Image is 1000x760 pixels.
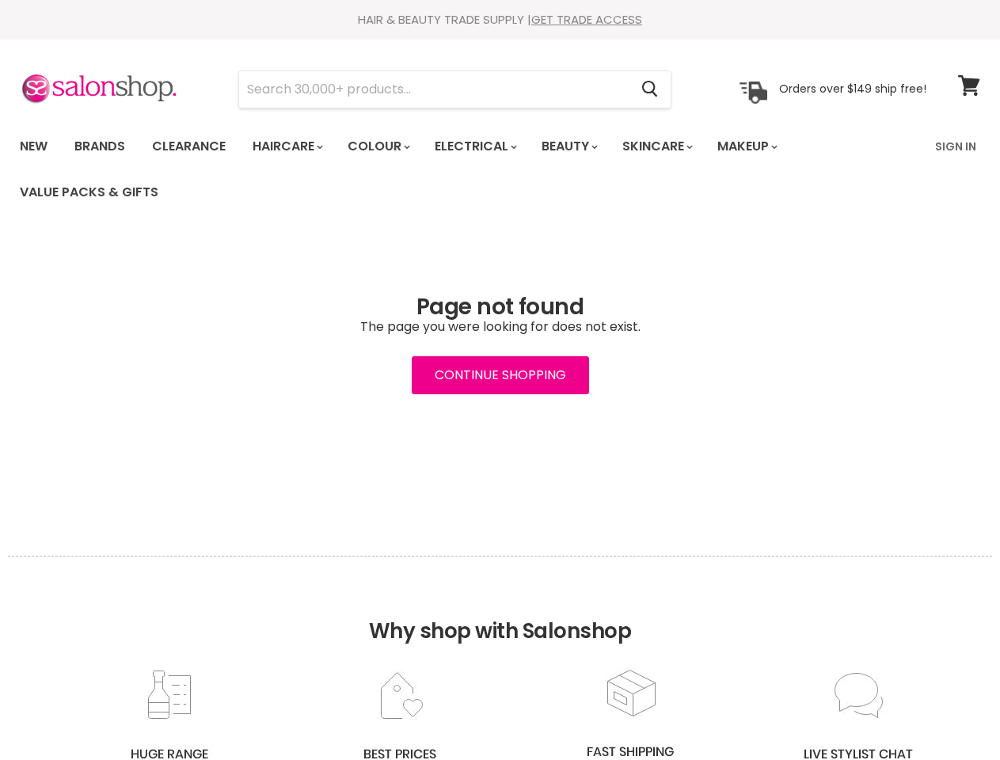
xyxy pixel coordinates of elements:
[779,82,926,96] p: Orders over $149 ship free!
[705,130,787,163] a: Makeup
[8,176,170,209] a: Value Packs & Gifts
[8,123,926,215] ul: Main menu
[238,70,671,108] form: Product
[610,130,702,163] a: Skincare
[629,71,671,108] button: Search
[20,294,980,320] h1: Page not found
[336,130,420,163] a: Colour
[8,556,992,667] h2: Why shop with Salonshop
[423,130,527,163] a: Electrical
[239,71,629,108] input: Search
[20,320,980,334] p: The page you were looking for does not exist.
[8,130,59,163] a: New
[531,11,642,28] a: GET TRADE ACCESS
[63,130,137,163] a: Brands
[140,130,238,163] a: Clearance
[241,130,333,163] a: Haircare
[926,130,986,163] a: Sign In
[530,130,607,163] a: Beauty
[412,356,589,394] a: Continue Shopping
